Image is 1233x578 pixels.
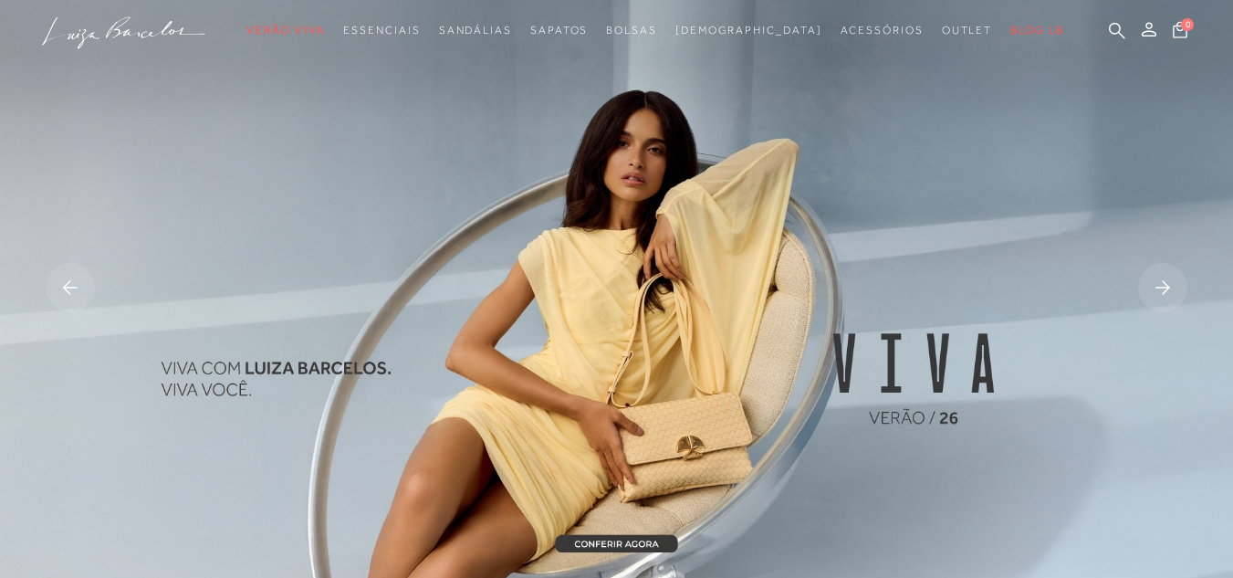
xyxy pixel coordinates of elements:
a: noSubCategoriesText [606,14,657,47]
span: Outlet [942,24,993,37]
a: noSubCategoriesText [841,14,924,47]
span: Bolsas [606,24,657,37]
a: noSubCategoriesText [530,14,588,47]
span: BLOG LB [1010,24,1063,37]
span: Essenciais [343,24,420,37]
a: noSubCategoriesText [439,14,512,47]
a: BLOG LB [1010,14,1063,47]
span: [DEMOGRAPHIC_DATA] [675,24,822,37]
a: noSubCategoriesText [675,14,822,47]
a: noSubCategoriesText [343,14,420,47]
span: 0 [1181,18,1194,31]
span: Verão Viva [246,24,325,37]
span: Sapatos [530,24,588,37]
a: noSubCategoriesText [942,14,993,47]
span: Acessórios [841,24,924,37]
a: noSubCategoriesText [246,14,325,47]
span: Sandálias [439,24,512,37]
button: 0 [1167,20,1193,45]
